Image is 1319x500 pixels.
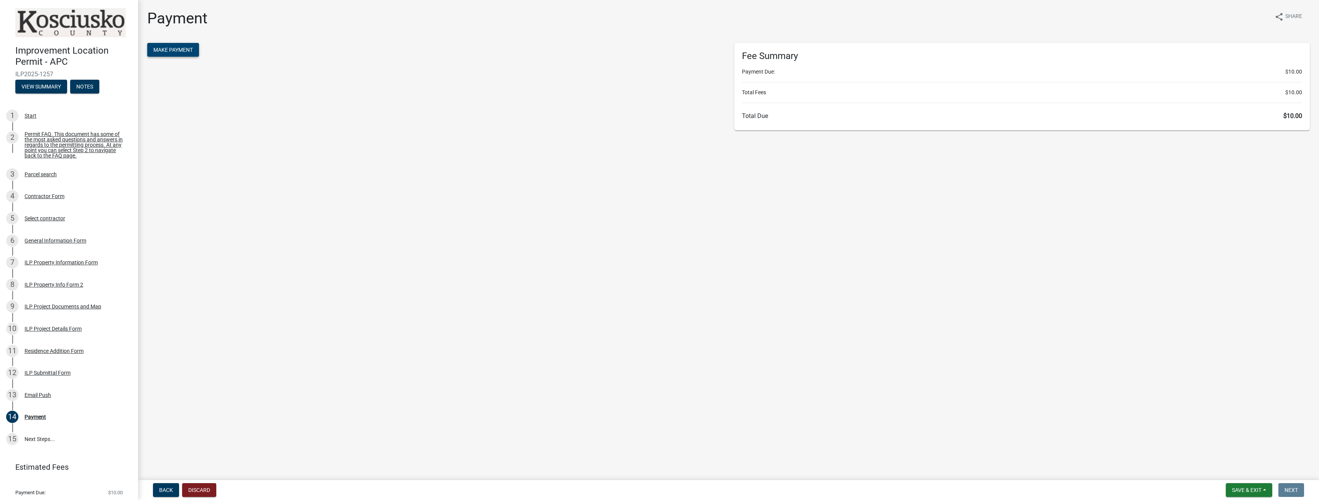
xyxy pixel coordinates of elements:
[15,490,46,495] span: Payment Due:
[1226,483,1272,497] button: Save & Exit
[6,459,126,475] a: Estimated Fees
[1285,89,1302,97] span: $10.00
[15,8,126,37] img: Kosciusko County, Indiana
[25,348,84,354] div: Residence Addition Form
[108,490,123,495] span: $10.00
[25,216,65,221] div: Select contractor
[1278,483,1304,497] button: Next
[25,172,57,177] div: Parcel search
[6,367,18,379] div: 12
[1268,9,1308,24] button: shareShare
[1232,487,1261,493] span: Save & Exit
[25,392,51,398] div: Email Push
[147,43,199,57] button: Make Payment
[6,279,18,291] div: 8
[6,256,18,269] div: 7
[70,84,99,90] wm-modal-confirm: Notes
[742,68,1302,76] li: Payment Due:
[25,304,101,309] div: ILP Project Documents and Map
[25,113,36,118] div: Start
[6,323,18,335] div: 10
[6,433,18,445] div: 15
[742,89,1302,97] li: Total Fees
[159,487,173,493] span: Back
[25,193,64,199] div: Contractor Form
[6,345,18,357] div: 11
[742,51,1302,62] h6: Fee Summary
[1283,112,1302,120] span: $10.00
[6,110,18,122] div: 1
[6,131,18,144] div: 2
[6,234,18,247] div: 6
[25,260,98,265] div: ILP Property Information Form
[147,9,207,28] h1: Payment
[182,483,216,497] button: Discard
[742,112,1302,120] h6: Total Due
[70,80,99,93] button: Notes
[25,282,83,287] div: ILP Property Info Form 2
[1275,12,1284,21] i: share
[25,131,126,158] div: Permit FAQ. This document has some of the most asked questions and answers in regards to the perm...
[6,212,18,225] div: 5
[15,70,123,78] span: ILP2025-1257
[153,47,193,53] span: Make Payment
[25,370,71,375] div: ILP Submittal Form
[15,80,67,93] button: View Summary
[6,389,18,401] div: 13
[1284,487,1298,493] span: Next
[15,84,67,90] wm-modal-confirm: Summary
[25,326,82,331] div: ILP Project Details Form
[6,300,18,313] div: 9
[6,168,18,180] div: 3
[1285,68,1302,76] span: $10.00
[15,45,132,67] h4: Improvement Location Permit - APC
[1285,12,1302,21] span: Share
[153,483,179,497] button: Back
[6,190,18,202] div: 4
[25,238,86,243] div: General Information Form
[25,414,46,420] div: Payment
[6,411,18,423] div: 14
